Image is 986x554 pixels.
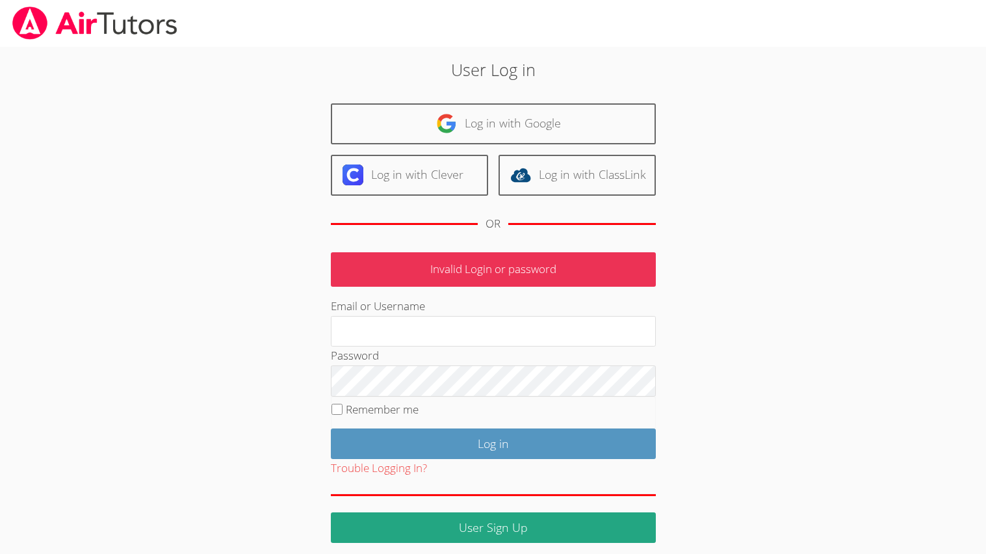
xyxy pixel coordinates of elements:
[331,429,656,459] input: Log in
[486,215,500,233] div: OR
[499,155,656,196] a: Log in with ClassLink
[227,57,759,82] h2: User Log in
[331,348,379,363] label: Password
[436,113,457,134] img: google-logo-50288ca7cdecda66e5e0955fdab243c47b7ad437acaf1139b6f446037453330a.svg
[331,155,488,196] a: Log in with Clever
[331,459,427,478] button: Trouble Logging In?
[343,165,363,185] img: clever-logo-6eab21bc6e7a338710f1a6ff85c0baf02591cd810cc4098c63d3a4b26e2feb20.svg
[346,402,419,417] label: Remember me
[331,252,656,287] p: Invalid Login or password
[510,165,531,185] img: classlink-logo-d6bb404cc1216ec64c9a2012d9dc4662098be43eaf13dc465df04b49fa7ab582.svg
[331,298,425,313] label: Email or Username
[11,7,179,40] img: airtutors_banner-c4298cdbf04f3fff15de1276eac7730deb9818008684d7c2e4769d2f7ddbe033.png
[331,512,656,543] a: User Sign Up
[331,103,656,144] a: Log in with Google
